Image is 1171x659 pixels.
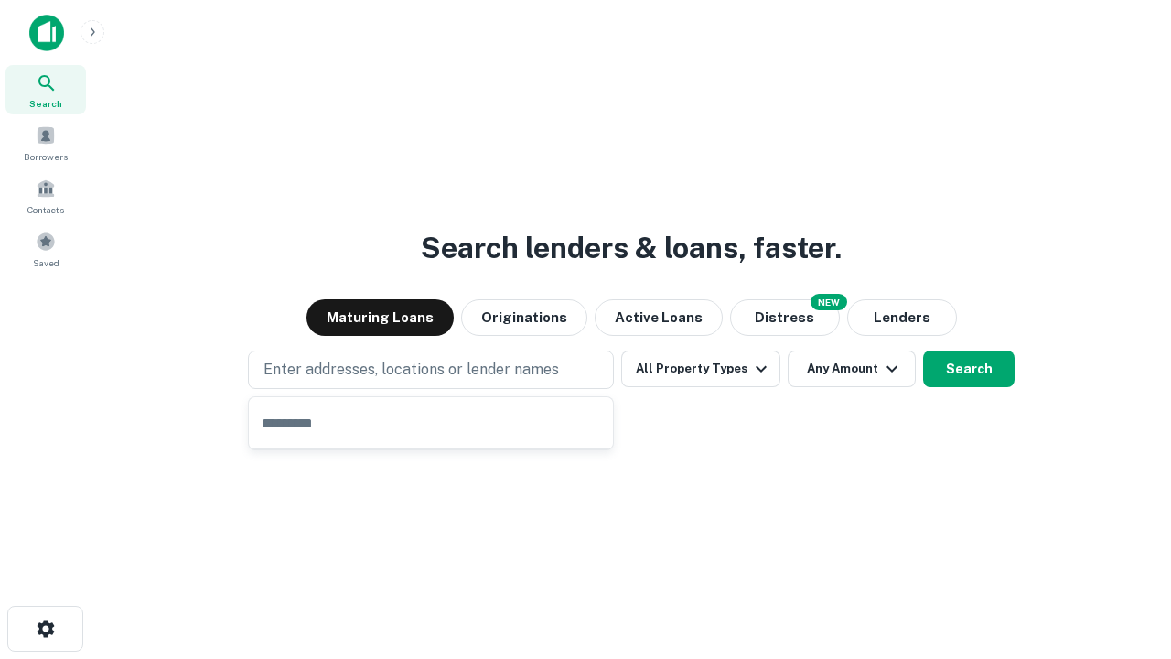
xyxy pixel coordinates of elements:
a: Saved [5,224,86,274]
button: Enter addresses, locations or lender names [248,351,614,389]
button: Search [923,351,1015,387]
button: Originations [461,299,587,336]
span: Saved [33,255,59,270]
button: Any Amount [788,351,916,387]
button: Maturing Loans [306,299,454,336]
button: All Property Types [621,351,780,387]
button: Active Loans [595,299,723,336]
a: Contacts [5,171,86,221]
span: Search [29,96,62,111]
iframe: Chat Widget [1080,513,1171,600]
h3: Search lenders & loans, faster. [421,226,842,270]
button: Search distressed loans with lien and other non-mortgage details. [730,299,840,336]
span: Contacts [27,202,64,217]
img: capitalize-icon.png [29,15,64,51]
span: Borrowers [24,149,68,164]
div: NEW [811,294,847,310]
a: Borrowers [5,118,86,167]
p: Enter addresses, locations or lender names [263,359,559,381]
button: Lenders [847,299,957,336]
a: Search [5,65,86,114]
